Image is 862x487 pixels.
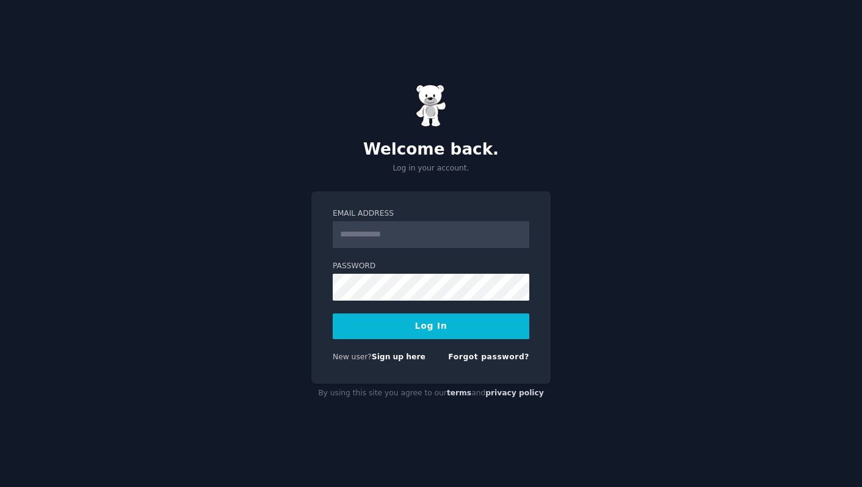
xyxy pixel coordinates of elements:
a: Sign up here [372,353,426,361]
a: privacy policy [485,389,544,397]
a: Forgot password? [448,353,529,361]
h2: Welcome back. [311,140,551,159]
a: terms [447,389,471,397]
p: Log in your account. [311,163,551,174]
span: New user? [333,353,372,361]
label: Email Address [333,208,529,219]
button: Log In [333,313,529,339]
label: Password [333,261,529,272]
img: Gummy Bear [416,84,446,127]
div: By using this site you agree to our and [311,384,551,403]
